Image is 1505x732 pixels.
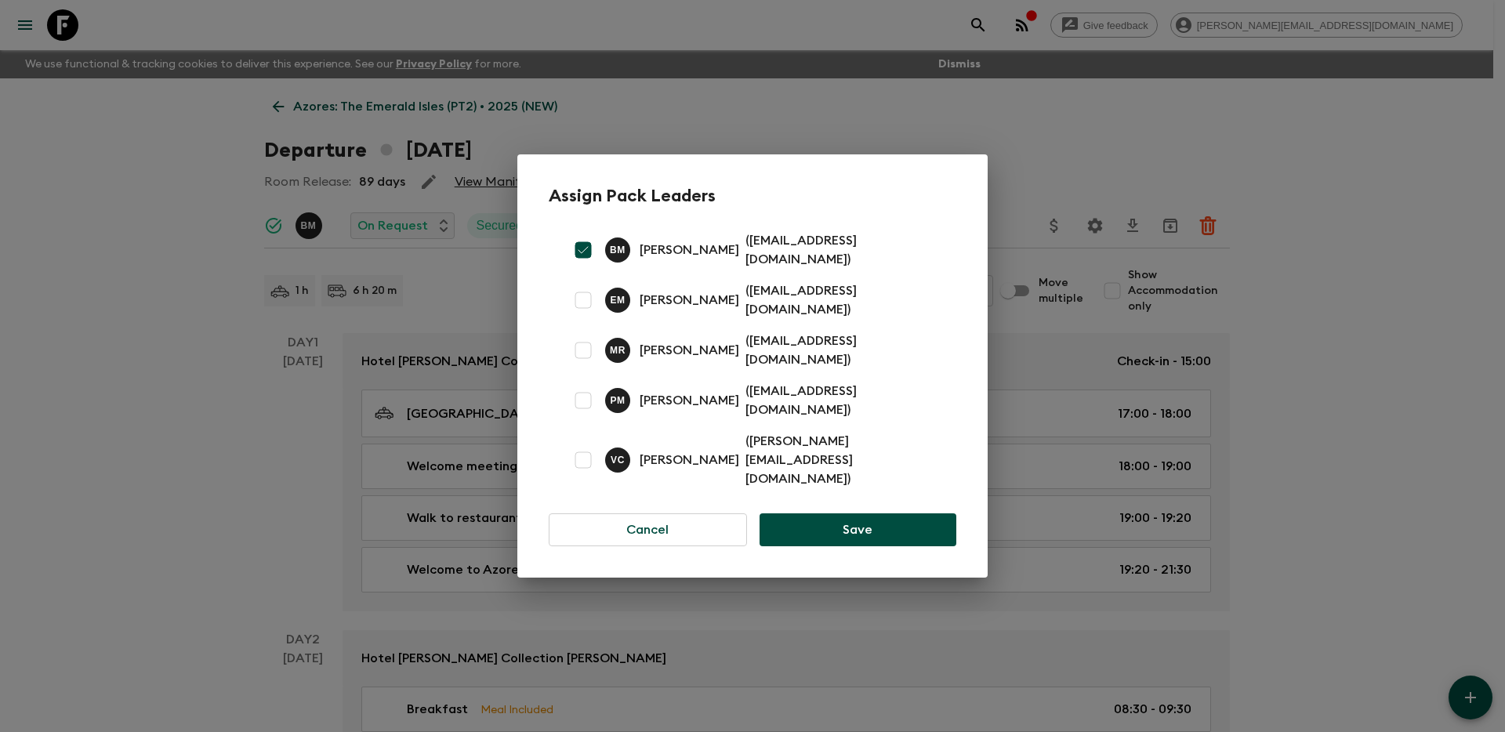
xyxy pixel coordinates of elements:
p: [PERSON_NAME] [640,291,739,310]
p: ( [EMAIL_ADDRESS][DOMAIN_NAME] ) [745,382,937,419]
button: Save [760,513,956,546]
p: ( [EMAIL_ADDRESS][DOMAIN_NAME] ) [745,281,937,319]
p: [PERSON_NAME] [640,451,739,469]
p: [PERSON_NAME] [640,341,739,360]
p: B M [610,244,626,256]
p: M R [610,344,626,357]
p: P M [610,394,625,407]
h2: Assign Pack Leaders [549,186,956,206]
p: [PERSON_NAME] [640,241,739,259]
p: ( [PERSON_NAME][EMAIL_ADDRESS][DOMAIN_NAME] ) [745,432,937,488]
p: ( [EMAIL_ADDRESS][DOMAIN_NAME] ) [745,231,937,269]
p: ( [EMAIL_ADDRESS][DOMAIN_NAME] ) [745,332,937,369]
p: [PERSON_NAME] [640,391,739,410]
button: Cancel [549,513,747,546]
p: V C [611,454,625,466]
p: E M [610,294,625,306]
